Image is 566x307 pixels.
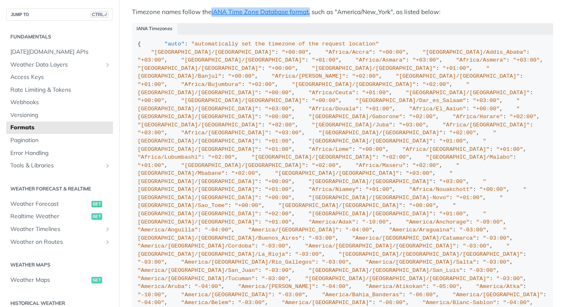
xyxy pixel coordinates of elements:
span: "America/[GEOGRAPHIC_DATA]/Cordoba" [138,243,255,249]
span: "Africa/[GEOGRAPHIC_DATA]" [181,130,269,136]
a: Tools & LibrariesShow subpages for Tools & Libraries [6,159,113,172]
span: "+01:00" [362,90,389,96]
span: "[GEOGRAPHIC_DATA]/[GEOGRAPHIC_DATA]" [312,65,436,71]
span: "-04:00" [503,300,530,306]
span: "Africa/[GEOGRAPHIC_DATA]" [403,146,490,152]
span: "+01:00" [439,211,466,217]
span: "+01:00" [138,81,165,88]
span: "+03:00" [138,130,165,136]
span: "Africa/Lome" [309,146,352,152]
span: "-03:00" [483,235,510,241]
span: "+03:00" [275,130,302,136]
span: "-09:00" [476,219,503,225]
span: "[GEOGRAPHIC_DATA]/Malabo" [426,154,513,160]
span: "-03:00" [278,292,305,298]
a: Weather TimelinesShow subpages for Weather Timelines [6,223,113,236]
span: "-10:00" [362,219,389,225]
span: "America/[GEOGRAPHIC_DATA]/Salta" [365,259,476,265]
span: Webhooks [10,98,111,107]
button: Show subpages for Weather on Routes [104,239,111,245]
span: "-05:00" [433,283,460,290]
span: "-03:00" [138,259,165,265]
span: "+00:00" [312,98,339,104]
span: "-03:00" [470,267,496,274]
span: "+03:00" [265,106,292,112]
span: "[GEOGRAPHIC_DATA]/[GEOGRAPHIC_DATA]-Novo" [309,195,449,201]
span: "[GEOGRAPHIC_DATA]/[GEOGRAPHIC_DATA]" [181,57,305,63]
span: "+01:00" [439,138,466,144]
span: "+01:00" [312,57,339,63]
span: "[GEOGRAPHIC_DATA]/[GEOGRAPHIC_DATA]" [138,170,453,185]
span: "-03:00" [483,259,510,265]
button: JUMP TOCTRL-/ [6,8,113,21]
span: Weather Maps [10,276,89,284]
p: Timezone names follow the , such as "America/New_York", as listed below: [132,7,553,17]
span: "-03:00" [238,300,265,306]
span: "[GEOGRAPHIC_DATA]/Juba" [312,122,392,128]
span: "auto" [164,41,185,47]
span: "America/Atka" [476,283,523,290]
span: "America/[GEOGRAPHIC_DATA]" [181,292,272,298]
span: "[GEOGRAPHIC_DATA]/[GEOGRAPHIC_DATA]/Buenos_Aires" [138,227,506,241]
span: "+02:00" [265,211,292,217]
span: "+02:00" [248,81,275,88]
span: "+02:00" [231,170,258,176]
span: "+00:00" [359,146,386,152]
span: "America/[GEOGRAPHIC_DATA]/Catamarca" [352,235,476,241]
span: "[GEOGRAPHIC_DATA]/[GEOGRAPHIC_DATA]/San_Luis" [309,267,463,274]
span: "+01:00" [456,195,483,201]
span: "+01:00" [365,186,392,193]
span: "+00:00" [265,90,292,96]
a: Error Handling [6,147,113,159]
span: "America/Anchorage" [406,219,470,225]
span: "Africa/Niamey" [309,186,359,193]
span: get [91,213,102,220]
span: "-06:00" [379,300,406,306]
a: Realtime Weatherget [6,210,113,223]
span: "America/Bahia_Banderas" [322,292,402,298]
span: "+03:00" [473,98,500,104]
span: "Africa/Bujumbura" [181,81,242,88]
span: "+02:00" [208,154,235,160]
span: "+00:00" [265,114,292,120]
span: "[GEOGRAPHIC_DATA]/[GEOGRAPHIC_DATA]" [181,98,305,104]
span: "[GEOGRAPHIC_DATA]/[GEOGRAPHIC_DATA]" [309,178,433,185]
span: CTRL-/ [90,11,108,18]
span: "-03:00" [265,267,292,274]
span: Tools & Libraries [10,162,102,170]
span: "Africa/Maseru" [355,162,406,169]
span: "Africa/[GEOGRAPHIC_DATA]" [443,122,530,128]
span: "[GEOGRAPHIC_DATA]/[GEOGRAPHIC_DATA]" [138,138,487,152]
span: "-03:00" [295,251,322,257]
span: "[GEOGRAPHIC_DATA]/[GEOGRAPHIC_DATA]" [309,138,433,144]
a: Versioning [6,109,113,121]
span: "+01:00" [496,146,523,152]
span: "-03:00" [261,276,288,282]
button: Show subpages for Weather Timelines [104,226,111,233]
span: "[GEOGRAPHIC_DATA]/[GEOGRAPHIC_DATA]" [138,65,262,71]
span: "[GEOGRAPHIC_DATA]/[GEOGRAPHIC_DATA]/[GEOGRAPHIC_DATA]" [305,276,490,282]
span: "+02:00" [312,162,339,169]
span: "+02:00" [409,114,436,120]
span: "America/[GEOGRAPHIC_DATA]/San_Juan" [138,267,259,274]
span: "+03:00" [439,178,466,185]
span: "+00:00" [379,49,406,55]
span: "+01:00" [443,65,470,71]
h2: Weather Forecast & realtime [6,185,113,193]
span: "+00:00" [138,98,165,104]
span: "America/Adak" [309,219,355,225]
span: "America/Araguaina" [389,227,453,233]
span: "+03:00" [399,122,426,128]
span: "+02:00" [422,81,449,88]
span: "-10:00" [138,292,165,298]
span: "+00:00" [473,106,500,112]
span: "America/[GEOGRAPHIC_DATA]/Tucuman" [138,276,255,282]
span: "+01:00" [265,138,292,144]
span: "+02:00" [449,130,476,136]
span: "-04:00" [205,227,232,233]
span: Pagination [10,136,111,145]
a: Weather Mapsget [6,274,113,286]
button: Show subpages for Weather Data Layers [104,62,111,68]
span: "+02:00" [382,154,409,160]
span: "+02:00" [510,114,537,120]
